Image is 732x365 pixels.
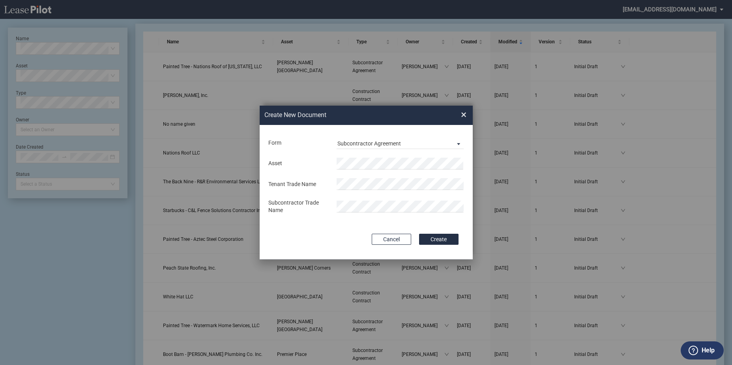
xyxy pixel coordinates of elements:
input: Tenant Trade Name [337,178,464,190]
label: Help [702,345,715,356]
div: Form [264,139,332,147]
md-select: Lease Form: Subcontractor Agreement [337,137,464,149]
div: Subcontractor Trade Name [264,199,332,214]
md-dialog: Create New ... [260,106,473,259]
span: × [461,108,466,121]
button: Cancel [372,234,411,245]
div: Subcontractor Agreement [337,140,401,147]
button: Create [419,234,459,245]
div: Asset [264,160,332,168]
div: Tenant Trade Name [264,181,332,188]
input: Subcontractor Trade Name [337,201,464,212]
h2: Create New Document [264,111,432,119]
